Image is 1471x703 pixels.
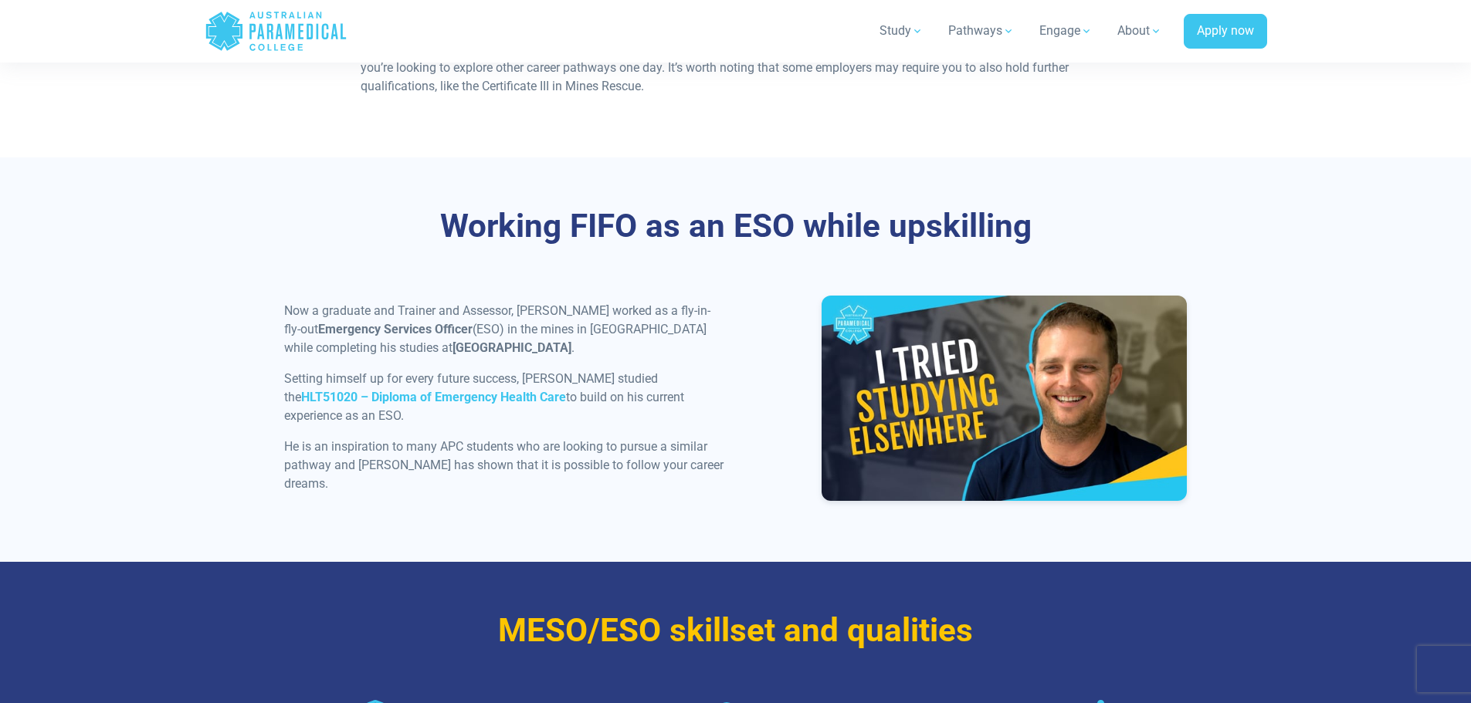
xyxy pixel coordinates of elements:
[284,611,1188,651] h3: MESO/ESO skillset and qualities
[284,302,727,357] p: Now a graduate and Trainer and Assessor, [PERSON_NAME] worked as a fly-in-fly-out (ESO) in the mi...
[205,6,347,56] a: Australian Paramedical College
[870,9,933,52] a: Study
[822,296,1187,501] iframe: Working FIFO while studying | Nathan Seidel
[284,207,1188,246] h3: Working FIFO as an ESO while upskilling
[939,9,1024,52] a: Pathways
[1108,9,1171,52] a: About
[318,322,473,336] strong: Emergency Services Officer
[284,438,727,493] p: He is an inspiration to many APC students who are looking to pursue a similar pathway and [PERSON...
[1030,9,1102,52] a: Engage
[1184,14,1267,49] a: Apply now
[284,370,727,425] p: Setting himself up for every future success, [PERSON_NAME] studied the to build on his current ex...
[361,40,1110,96] p: However, the could give you a competitive advantage when applying for jobs, especially if you’re ...
[301,390,566,404] a: HLT51020 – Diploma of Emergency Health Care
[452,340,571,355] strong: [GEOGRAPHIC_DATA]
